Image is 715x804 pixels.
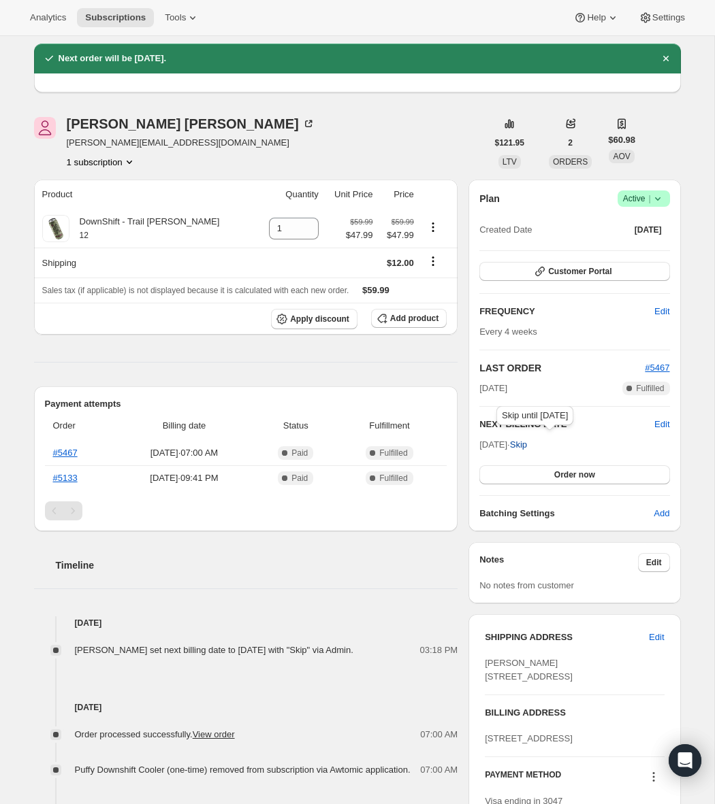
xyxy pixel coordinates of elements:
[56,558,458,572] h2: Timeline
[34,701,458,714] h4: [DATE]
[420,763,458,777] span: 07:00 AM
[479,439,527,450] span: [DATE] ·
[646,503,678,524] button: Add
[479,507,654,520] h6: Batching Settings
[646,557,662,568] span: Edit
[291,473,308,484] span: Paid
[554,469,595,480] span: Order now
[165,12,186,23] span: Tools
[631,8,693,27] button: Settings
[510,438,527,452] span: Skip
[487,133,533,152] button: $121.95
[503,157,517,167] span: LTV
[290,314,349,324] span: Apply discount
[75,729,235,739] span: Order processed successfully.
[45,397,447,411] h2: Payment attempts
[485,658,573,682] span: [PERSON_NAME] [STREET_ADDRESS]
[30,12,66,23] span: Analytics
[652,12,685,23] span: Settings
[485,706,664,720] h3: BILLING ADDRESS
[560,133,581,152] button: 2
[193,729,235,739] a: View order
[69,215,220,242] div: DownShift - Trail [PERSON_NAME]
[271,309,357,329] button: Apply discount
[646,301,678,322] button: Edit
[613,152,630,161] span: AOV
[649,631,664,644] span: Edit
[379,473,407,484] span: Fulfilled
[608,133,635,147] span: $60.98
[255,180,323,210] th: Quantity
[387,258,414,268] span: $12.00
[350,218,372,226] small: $59.99
[635,224,662,235] span: [DATE]
[377,180,417,210] th: Price
[485,733,573,743] span: [STREET_ADDRESS]
[479,382,507,395] span: [DATE]
[479,553,638,572] h3: Notes
[485,769,561,788] h3: PAYMENT METHOD
[654,507,669,520] span: Add
[485,631,649,644] h3: SHIPPING ADDRESS
[323,180,377,210] th: Unit Price
[479,361,645,375] h2: LAST ORDER
[479,418,654,431] h2: NEXT BILLING DATE
[656,49,676,68] button: Dismiss notification
[641,626,672,648] button: Edit
[495,137,524,148] span: $121.95
[479,465,669,484] button: Order now
[626,220,670,239] button: [DATE]
[422,220,444,235] button: Product actions
[623,192,665,205] span: Active
[259,419,332,433] span: Status
[53,448,78,458] a: #5467
[75,765,411,775] span: Puffy Downshift Cooler (one-time) removed from subscription via Awtomic application.
[420,728,458,741] span: 07:00 AM
[34,180,255,210] th: Product
[346,229,373,242] span: $47.99
[654,305,669,318] span: Edit
[45,411,114,441] th: Order
[645,361,669,375] button: #5467
[75,645,353,655] span: [PERSON_NAME] set next billing date to [DATE] with "Skip" via Admin.
[59,52,167,65] h2: Next order will be [DATE].
[379,448,407,458] span: Fulfilled
[479,223,532,237] span: Created Date
[568,137,573,148] span: 2
[77,8,154,27] button: Subscriptions
[553,157,588,167] span: ORDERS
[502,434,535,456] button: Skip
[420,643,458,657] span: 03:18 PM
[654,418,669,431] button: Edit
[117,419,251,433] span: Billing date
[479,580,574,590] span: No notes from customer
[67,136,315,150] span: [PERSON_NAME][EMAIL_ADDRESS][DOMAIN_NAME]
[85,12,146,23] span: Subscriptions
[371,309,447,328] button: Add product
[548,266,611,277] span: Customer Portal
[34,248,255,278] th: Shipping
[479,305,654,318] h2: FREQUENCY
[67,117,315,131] div: [PERSON_NAME] [PERSON_NAME]
[42,286,349,295] span: Sales tax (if applicable) is not displayed because it is calculated with each new order.
[587,12,605,23] span: Help
[636,383,664,394] span: Fulfilled
[34,616,458,630] h4: [DATE]
[22,8,74,27] button: Analytics
[392,218,414,226] small: $59.99
[80,231,89,240] small: 12
[67,155,136,169] button: Product actions
[390,313,439,324] span: Add product
[45,501,447,520] nav: Pagination
[34,117,56,139] span: Tom NEWTON
[42,215,69,242] img: product img
[479,326,537,337] span: Every 4 weeks
[381,229,413,242] span: $47.99
[157,8,208,27] button: Tools
[645,363,669,373] a: #5467
[638,553,670,572] button: Edit
[422,254,444,269] button: Shipping actions
[340,419,439,433] span: Fulfillment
